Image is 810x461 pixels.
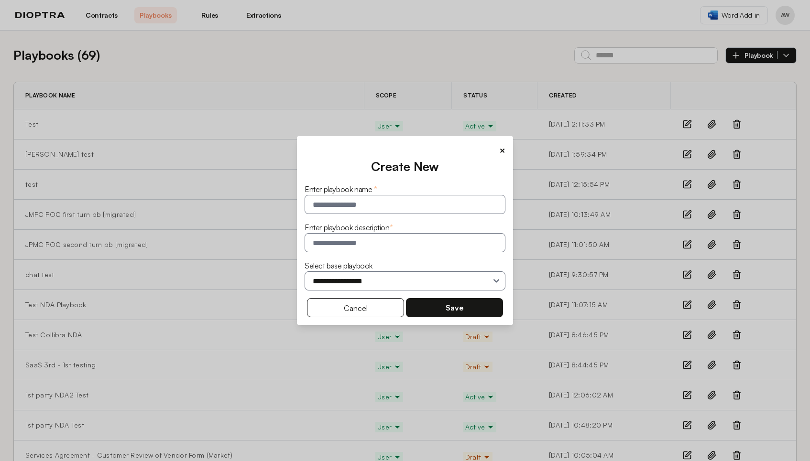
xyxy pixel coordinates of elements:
[307,298,404,317] button: Cancel
[305,183,505,195] div: Enter playbook name
[406,298,503,317] button: Save
[305,260,505,271] div: Select base playbook
[305,222,505,233] div: Enter playbook description
[305,157,505,176] div: Create New
[499,144,505,157] button: ×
